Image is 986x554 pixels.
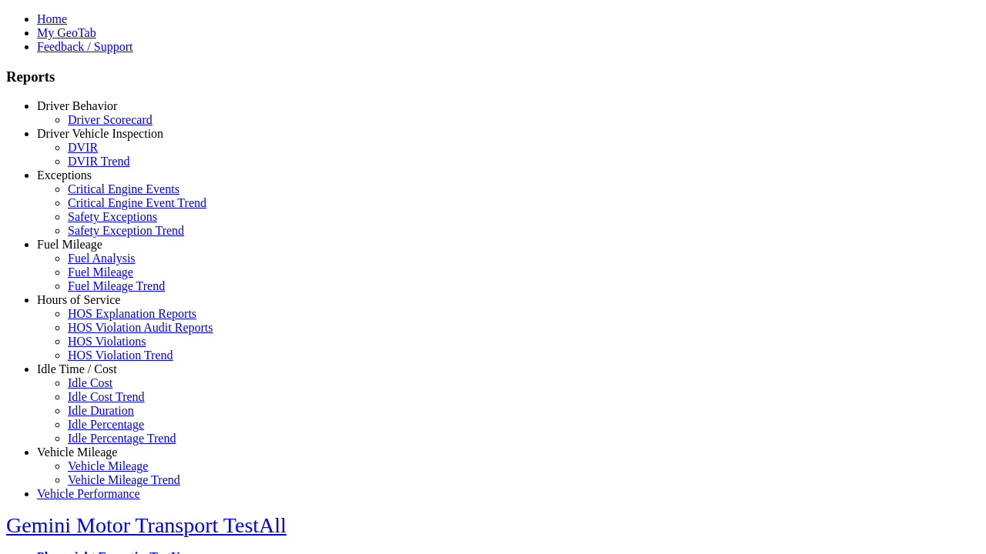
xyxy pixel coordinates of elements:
[68,210,157,223] a: Safety Exceptions
[68,196,206,209] a: Critical Engine Event Trend
[68,252,136,265] a: Fuel Analysis
[68,376,112,389] a: Idle Cost
[68,113,153,126] a: Driver Scorecard
[68,155,129,168] a: DVIR Trend
[68,182,179,195] a: Critical Engine Events
[68,141,98,154] a: DVIR
[68,459,148,472] a: Vehicle Mileage
[68,335,146,348] a: HOS Violations
[37,127,163,140] a: Driver Vehicle Inspection
[68,307,196,320] a: HOS Explanation Reports
[6,68,980,85] h3: Reports
[68,418,144,431] a: Idle Percentage
[68,473,180,486] a: Vehicle Mileage Trend
[37,12,67,25] a: Home
[37,293,120,306] a: Hours of Service
[37,26,96,39] a: My GeoTab
[37,238,102,251] a: Fuel Mileage
[37,362,117,375] a: Idle Time / Cost
[68,432,176,445] a: Idle Percentage Trend
[68,224,184,237] a: Safety Exception Trend
[68,390,145,403] a: Idle Cost Trend
[37,487,140,500] a: Vehicle Performance
[68,349,173,362] a: HOS Violation Trend
[68,279,165,292] a: Fuel Mileage Trend
[68,404,134,417] a: Idle Duration
[68,321,213,334] a: HOS Violation Audit Reports
[37,446,117,459] a: Vehicle Mileage
[68,265,133,279] a: Fuel Mileage
[37,169,92,182] a: Exceptions
[6,513,287,537] a: Gemini Motor Transport TestAll
[37,40,132,53] a: Feedback / Support
[37,99,117,112] a: Driver Behavior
